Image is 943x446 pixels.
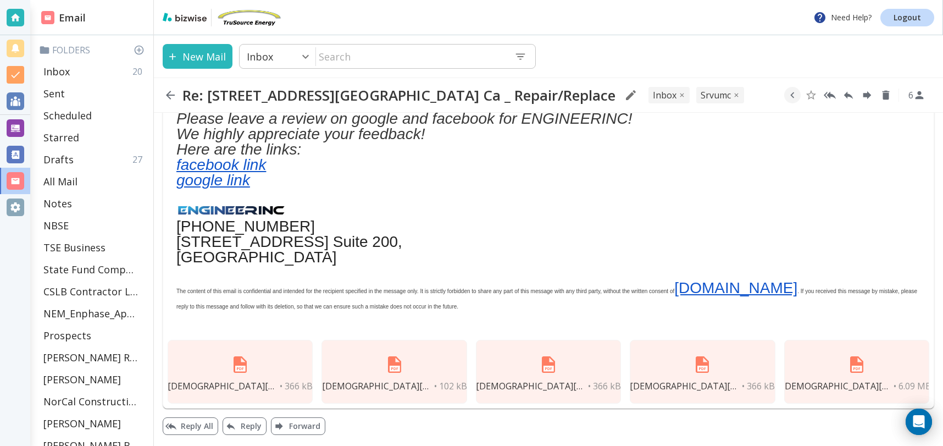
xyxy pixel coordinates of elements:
[43,109,92,122] p: Scheduled
[894,380,931,392] span: • 6.09 MB
[653,89,676,101] p: INBOX
[822,87,838,103] button: Reply All
[216,9,282,26] img: TruSource Energy, Inc.
[781,380,891,392] span: [DEMOGRAPHIC_DATA][PERSON_NAME] Solar Drawings.pdf
[43,153,74,166] p: Drafts
[182,86,615,104] h2: Re: [STREET_ADDRESS][GEOGRAPHIC_DATA] Ca _ Repair/Replace
[168,380,278,392] span: [DEMOGRAPHIC_DATA][PERSON_NAME] - [GEOGRAPHIC_DATA] 4_PE_Calcs_[DATE].pdf
[39,368,149,390] div: [PERSON_NAME]
[163,417,218,435] button: Reply All
[316,45,506,68] input: Search
[43,219,69,232] p: NBSE
[43,395,138,408] p: NorCal Construction
[43,285,138,298] p: CSLB Contractor License
[701,89,731,101] p: SRVUMC
[39,390,149,412] div: NorCal Construction
[39,126,149,148] div: Starred
[41,10,86,25] h2: Email
[43,87,65,100] p: Sent
[280,380,313,392] span: • 366 kB
[163,13,207,21] img: bizwise
[43,65,70,78] p: Inbox
[271,417,325,435] button: Forward
[43,351,138,364] p: [PERSON_NAME] Residence
[39,258,149,280] div: State Fund Compensation
[39,302,149,324] div: NEM_Enphase_Applications
[43,417,121,430] p: [PERSON_NAME]
[630,380,740,392] span: [DEMOGRAPHIC_DATA][PERSON_NAME] - [GEOGRAPHIC_DATA] 3_PE_Calcs_[DATE].pdf
[39,346,149,368] div: [PERSON_NAME] Residence
[859,87,875,103] button: Forward
[39,214,149,236] div: NBSE
[322,380,432,392] span: [DEMOGRAPHIC_DATA][PERSON_NAME] Response Letter.pdf
[132,65,147,78] p: 20
[39,412,149,434] div: [PERSON_NAME]
[43,197,72,210] p: Notes
[894,14,921,21] p: Logout
[39,60,149,82] div: Inbox20
[39,148,149,170] div: Drafts27
[43,241,106,254] p: TSE Business
[742,380,775,392] span: • 366 kB
[41,11,54,24] img: DashboardSidebarEmail.svg
[39,192,149,214] div: Notes
[908,89,913,101] p: 6
[43,175,77,188] p: All Mail
[588,380,621,392] span: • 366 kB
[880,9,934,26] a: Logout
[39,82,149,104] div: Sent
[223,417,267,435] button: Reply
[247,50,273,63] p: Inbox
[132,153,147,166] p: 27
[43,329,91,342] p: Prospects
[43,373,121,386] p: [PERSON_NAME]
[39,170,149,192] div: All Mail
[39,236,149,258] div: TSE Business
[43,131,79,144] p: Starred
[906,409,932,435] div: Open Intercom Messenger
[903,82,930,108] button: See Participants
[476,380,586,392] span: [DEMOGRAPHIC_DATA][PERSON_NAME] - [GEOGRAPHIC_DATA][DATE].pdf
[813,11,872,24] p: Need Help?
[43,307,138,320] p: NEM_Enphase_Applications
[878,87,894,103] button: Delete
[39,324,149,346] div: Prospects
[39,280,149,302] div: CSLB Contractor License
[39,44,149,56] p: Folders
[39,104,149,126] div: Scheduled
[163,44,232,69] button: New Mail
[43,263,138,276] p: State Fund Compensation
[840,87,857,103] button: Reply
[434,380,467,392] span: • 102 kB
